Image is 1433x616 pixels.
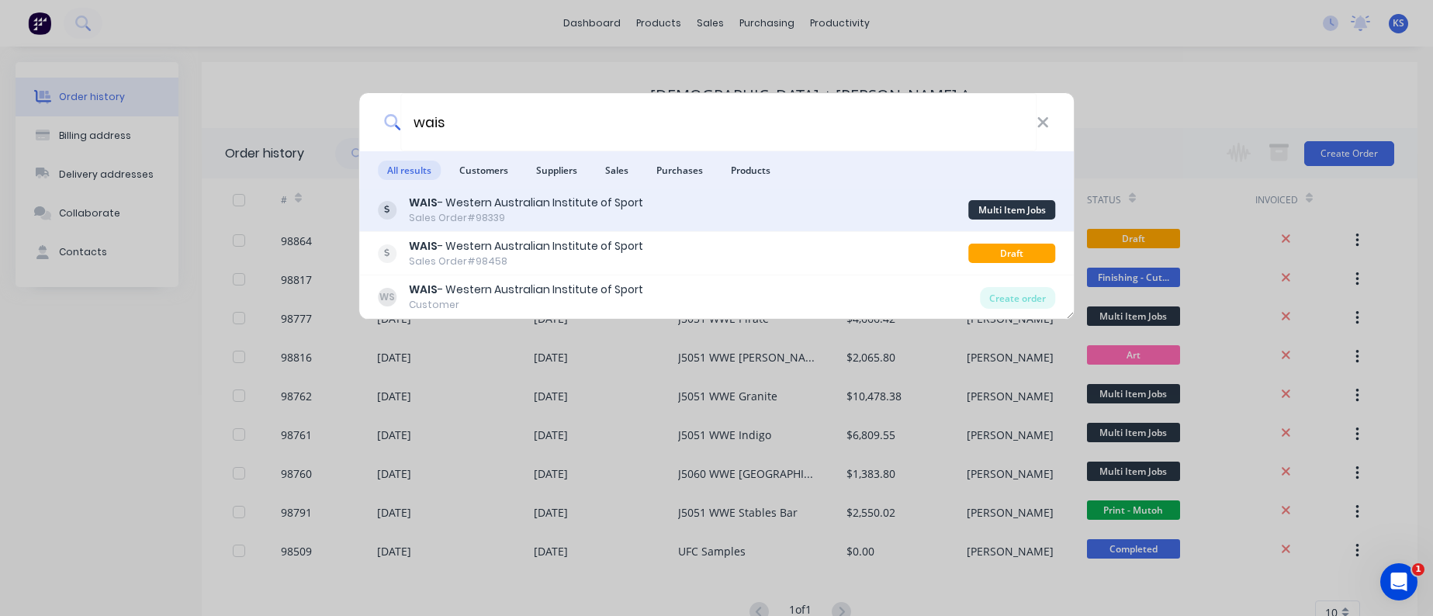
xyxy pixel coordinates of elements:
iframe: Intercom live chat [1380,563,1417,600]
div: Sales Order #98458 [409,254,643,268]
div: WS [378,288,396,306]
span: All results [378,161,441,180]
input: Start typing a customer or supplier name to create a new order... [400,93,1037,151]
div: - Western Australian Institute of Sport [409,195,643,211]
b: WAIS [409,282,438,297]
span: Customers [450,161,517,180]
span: Sales [596,161,638,180]
span: Products [722,161,780,180]
span: Purchases [647,161,712,180]
div: Sales Order #98339 [409,211,643,225]
b: WAIS [409,238,438,254]
div: Multi Item Jobs [968,200,1055,220]
span: Suppliers [527,161,587,180]
div: Create order [980,287,1055,309]
span: 1 [1412,563,1424,576]
div: Customer [409,298,643,312]
div: Draft [968,244,1055,263]
b: WAIS [409,195,438,210]
div: - Western Australian Institute of Sport [409,282,643,298]
div: - Western Australian Institute of Sport [409,238,643,254]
